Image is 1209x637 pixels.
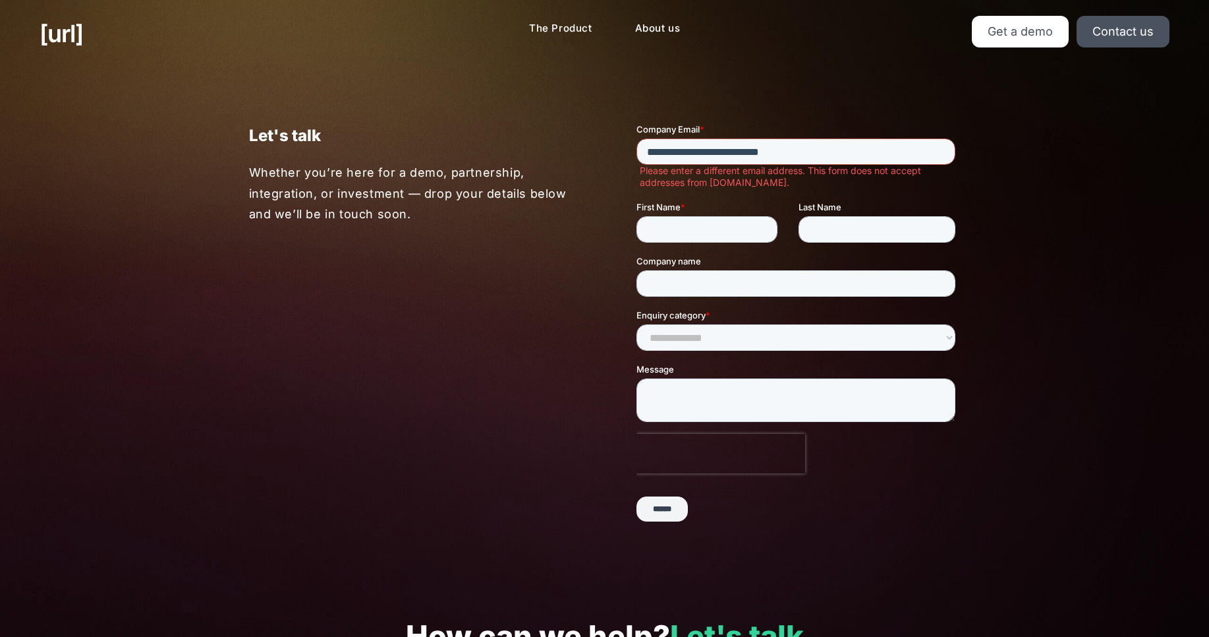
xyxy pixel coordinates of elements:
[636,123,961,533] iframe: Form 0
[249,123,573,148] p: Let's talk
[519,16,603,42] a: The Product
[972,16,1069,47] a: Get a demo
[40,16,83,51] a: [URL]
[1077,16,1169,47] a: Contact us
[249,162,574,225] p: Whether you’re here for a demo, partnership, integration, or investment — drop your details below...
[625,16,691,42] a: About us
